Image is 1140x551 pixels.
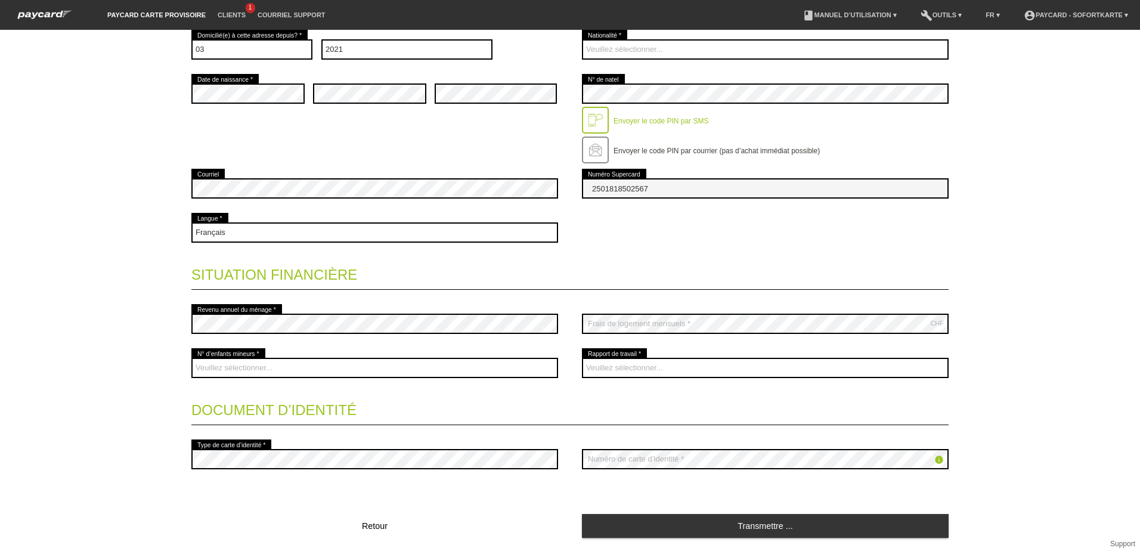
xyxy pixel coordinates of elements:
a: info [934,456,944,466]
span: 1 [246,3,255,13]
legend: Situation financière [191,255,949,290]
span: Retour [362,521,388,531]
i: info [934,455,944,465]
label: Envoyer le code PIN par courrier (pas d’achat immédiat possible) [614,147,820,155]
a: Transmettre ... [582,514,949,537]
label: Envoyer le code PIN par SMS [614,117,708,125]
div: CHF [930,320,944,327]
a: Support [1110,540,1135,548]
i: book [803,10,814,21]
button: Retour [191,514,558,538]
a: bookManuel d’utilisation ▾ [797,11,903,18]
img: paycard Sofortkarte [12,8,78,21]
a: Courriel Support [252,11,331,18]
legend: Document d’identité [191,390,949,425]
a: account_circlepaycard - Sofortkarte ▾ [1018,11,1134,18]
a: buildOutils ▾ [915,11,968,18]
a: paycard Sofortkarte [12,14,78,23]
i: account_circle [1024,10,1036,21]
a: paycard carte provisoire [101,11,212,18]
a: Clients [212,11,252,18]
i: build [921,10,933,21]
a: FR ▾ [980,11,1006,18]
